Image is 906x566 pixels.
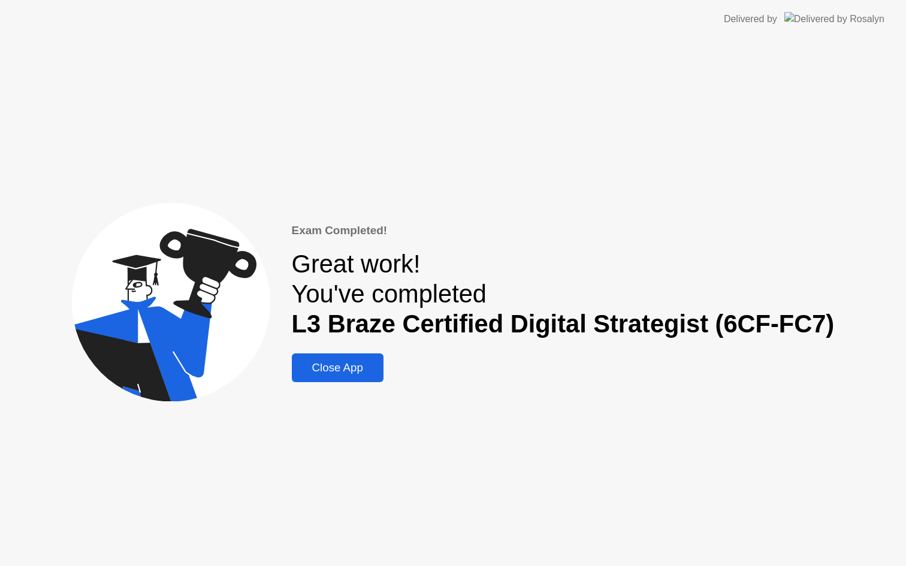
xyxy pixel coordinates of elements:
img: Delivered by Rosalyn [784,12,884,26]
button: Close App [292,353,383,382]
div: Delivered by [724,12,777,26]
div: Close App [295,361,380,374]
b: L3 Braze Certified Digital Strategist (6CF-FC7) [292,310,835,338]
div: Great work! You've completed [292,249,835,339]
div: Exam Completed! [292,222,835,239]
